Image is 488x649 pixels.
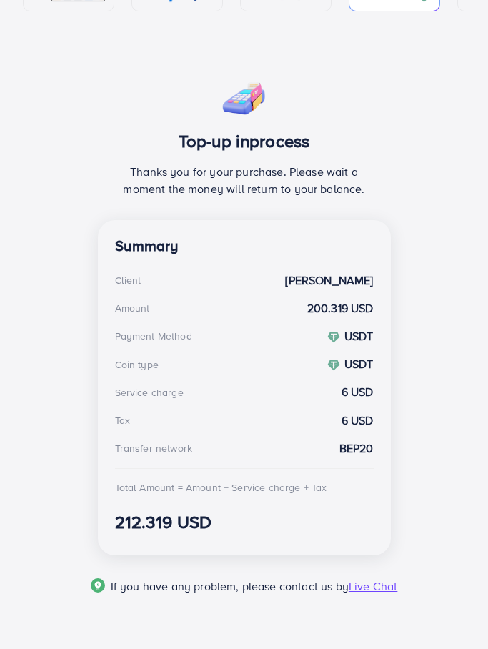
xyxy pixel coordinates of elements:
[115,131,374,152] h3: Top-up inprocess
[115,385,184,400] div: Service charge
[115,163,374,197] p: Thanks you for your purchase. Please wait a moment the money will return to your balance.
[115,480,327,495] div: Total Amount = Amount + Service charge + Tax
[115,301,150,315] div: Amount
[115,237,374,255] h4: Summary
[115,441,193,455] div: Transfer network
[221,72,268,119] img: success
[115,329,192,343] div: Payment Method
[91,578,105,593] img: Popup guide
[115,512,374,532] h3: 212.319 USD
[111,578,349,594] span: If you have any problem, please contact us by
[176,124,477,638] iframe: Chat
[115,357,159,372] div: Coin type
[115,273,141,287] div: Client
[115,413,130,427] div: Tax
